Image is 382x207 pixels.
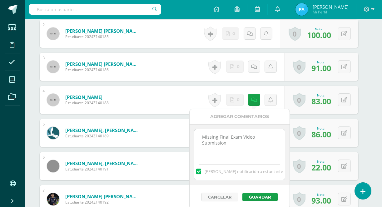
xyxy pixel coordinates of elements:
span: Estudiante 2024Z140186 [65,67,140,72]
span: [PERSON_NAME] notificación a estudiante [205,169,283,174]
div: Nota: [311,126,331,131]
span: Estudiante 2024Z140191 [65,166,140,172]
span: Estudiante 2024Z140188 [65,100,109,106]
a: 0 [293,159,305,173]
a: [PERSON_NAME] [65,94,109,100]
img: 0f995d38a2ac4800dac857d5b8ee16be.png [295,3,308,16]
img: 45x45 [47,61,59,73]
a: [PERSON_NAME] [PERSON_NAME] [65,193,140,200]
img: a65422c92628302c9dd10201bcb39319.png [47,193,59,205]
a: 0 [293,126,305,140]
div: Agregar Comentarios [190,109,290,124]
div: Nota: [311,60,331,64]
a: 0 [293,60,305,74]
span: 93.00 [311,195,331,206]
span: 83.00 [311,96,331,106]
span: Estudiante 2024Z140192 [65,200,140,205]
div: Nota: [307,27,331,31]
span: Estudiante 2024Z140189 [65,133,140,139]
a: [PERSON_NAME] [PERSON_NAME] [65,61,140,67]
img: f699e455cfe0b6205fbd7994ff7a8509.png [47,127,59,139]
a: 0 [293,93,305,107]
a: [PERSON_NAME], [PERSON_NAME] [65,127,140,133]
div: Nota: [311,93,331,97]
div: Nota: [311,192,331,197]
a: [PERSON_NAME] [PERSON_NAME] [65,28,140,34]
span: [PERSON_NAME] [313,4,349,10]
a: 0 [293,192,305,206]
a: 0 [289,27,301,41]
textarea: Missing Final Exam Video Submission [194,129,285,160]
span: 100.00 [307,30,331,40]
span: 91.00 [311,63,331,73]
span: Mi Perfil [313,9,349,15]
img: cf927202a46a389a0fd1f56cbe7481d1.png [47,160,59,172]
div: Nota: [311,159,331,164]
span: 22.00 [311,162,331,173]
img: 45x45 [47,94,59,106]
span: 0 [237,61,240,72]
button: Guardar [242,193,278,201]
span: Estudiante 2024Z140185 [65,34,140,39]
span: 0 [237,94,240,106]
img: 45x45 [47,27,59,40]
span: 86.00 [311,129,331,140]
input: Busca un usuario... [29,4,161,15]
button: Cancelar [201,193,238,201]
a: [PERSON_NAME], [PERSON_NAME] [65,160,140,166]
span: 0 [232,28,235,39]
